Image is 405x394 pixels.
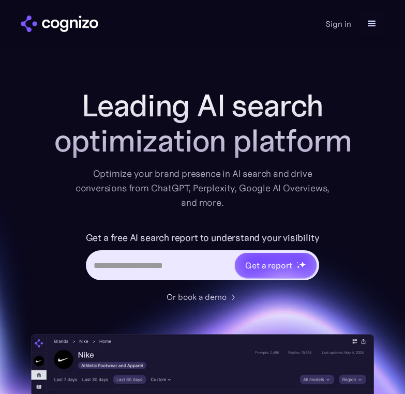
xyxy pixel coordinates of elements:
img: star [296,265,300,269]
a: Get a reportstarstarstar [234,252,318,279]
div: menu [359,11,384,36]
div: Or book a demo [167,291,227,303]
a: Sign in [325,18,351,30]
div: Get a report [245,259,292,271]
form: Hero URL Input Form [86,231,320,285]
label: Get a free AI search report to understand your visibility [86,231,320,245]
h1: Leading AI search optimization platform [31,88,374,158]
a: home [21,16,98,32]
div: Optimize your brand presence in AI search and drive conversions from ChatGPT, Perplexity, Google ... [76,166,330,210]
img: cognizo logo [21,16,98,32]
img: star [296,262,298,263]
a: Or book a demo [167,291,239,303]
img: star [299,261,306,268]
